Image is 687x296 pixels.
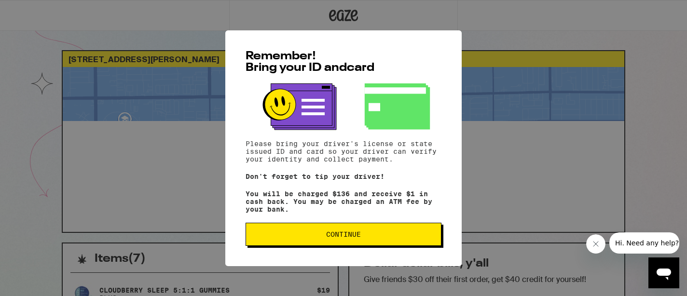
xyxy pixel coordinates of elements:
[246,140,441,163] p: Please bring your driver's license or state issued ID and card so your driver can verify your ide...
[648,257,679,288] iframe: Button to launch messaging window
[246,190,441,213] p: You will be charged $136 and receive $1 in cash back. You may be charged an ATM fee by your bank.
[586,234,605,254] iframe: Close message
[609,232,679,254] iframe: Message from company
[326,231,361,238] span: Continue
[246,173,441,180] p: Don't forget to tip your driver!
[246,223,441,246] button: Continue
[246,51,374,74] span: Remember! Bring your ID and card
